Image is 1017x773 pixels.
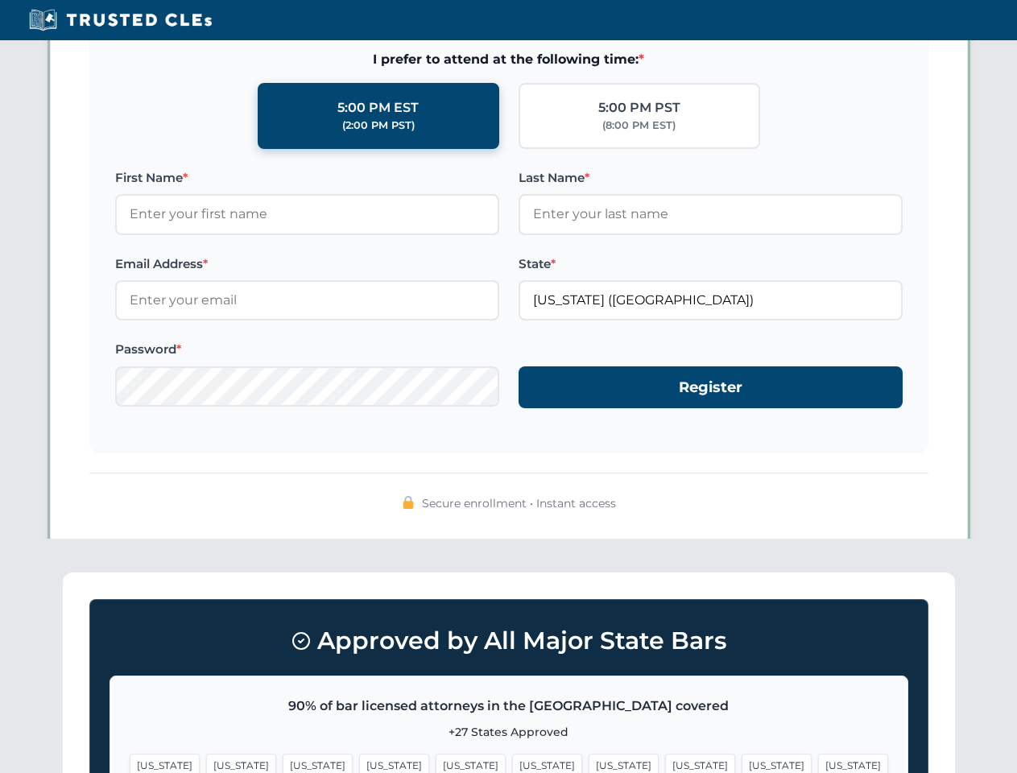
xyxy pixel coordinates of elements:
[115,254,499,274] label: Email Address
[130,696,888,717] p: 90% of bar licensed attorneys in the [GEOGRAPHIC_DATA] covered
[115,340,499,359] label: Password
[115,49,903,70] span: I prefer to attend at the following time:
[602,118,676,134] div: (8:00 PM EST)
[598,97,680,118] div: 5:00 PM PST
[115,280,499,320] input: Enter your email
[337,97,419,118] div: 5:00 PM EST
[519,194,903,234] input: Enter your last name
[422,494,616,512] span: Secure enrollment • Instant access
[519,168,903,188] label: Last Name
[24,8,217,32] img: Trusted CLEs
[115,194,499,234] input: Enter your first name
[130,723,888,741] p: +27 States Approved
[342,118,415,134] div: (2:00 PM PST)
[110,619,908,663] h3: Approved by All Major State Bars
[519,366,903,409] button: Register
[519,254,903,274] label: State
[519,280,903,320] input: California (CA)
[402,496,415,509] img: 🔒
[115,168,499,188] label: First Name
